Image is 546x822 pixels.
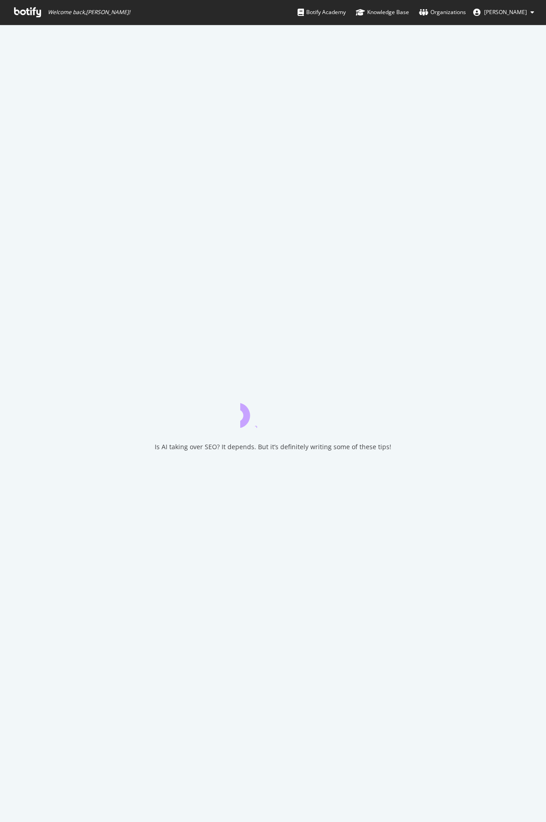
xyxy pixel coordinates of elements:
[298,8,346,17] div: Botify Academy
[356,8,409,17] div: Knowledge Base
[155,442,391,451] div: Is AI taking over SEO? It depends. But it’s definitely writing some of these tips!
[466,5,541,20] button: [PERSON_NAME]
[419,8,466,17] div: Organizations
[484,8,527,16] span: Dan Laabs
[48,9,130,16] span: Welcome back, [PERSON_NAME] !
[240,395,306,428] div: animation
